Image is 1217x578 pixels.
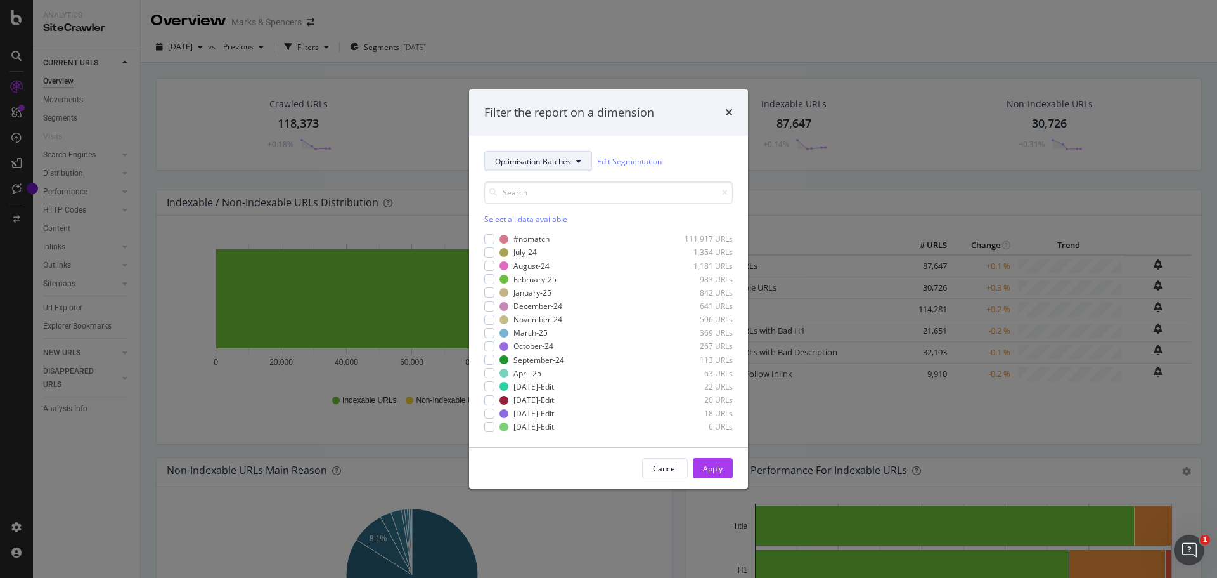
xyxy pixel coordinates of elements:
[513,395,554,405] div: [DATE]-Edit
[703,463,723,474] div: Apply
[671,381,733,392] div: 22 URLs
[671,301,733,312] div: 641 URLs
[653,463,677,474] div: Cancel
[513,301,562,312] div: December-24
[671,355,733,365] div: 113 URLs
[513,233,550,244] div: #nomatch
[671,368,733,379] div: 63 URLs
[671,247,733,258] div: 1,354 URLs
[642,458,688,478] button: Cancel
[671,287,733,298] div: 842 URLs
[671,408,733,419] div: 18 URLs
[469,89,748,489] div: modal
[671,421,733,432] div: 6 URLs
[513,381,554,392] div: [DATE]-Edit
[513,355,564,365] div: September-24
[671,314,733,325] div: 596 URLs
[495,156,571,167] span: Optimisation-Batches
[484,105,654,121] div: Filter the report on a dimension
[1174,535,1204,565] iframe: Intercom live chat
[671,261,733,272] div: 1,181 URLs
[513,327,548,338] div: March-25
[484,214,733,225] div: Select all data available
[513,287,551,298] div: January-25
[513,247,537,258] div: July-24
[671,233,733,244] div: 111,917 URLs
[693,458,733,478] button: Apply
[597,155,662,168] a: Edit Segmentation
[671,395,733,405] div: 20 URLs
[725,105,733,121] div: times
[513,408,554,419] div: [DATE]-Edit
[1200,535,1210,545] span: 1
[513,261,550,272] div: August-24
[671,274,733,285] div: 983 URLs
[513,368,541,379] div: April-25
[671,341,733,351] div: 267 URLs
[513,274,557,285] div: February-25
[484,151,592,171] button: Optimisation-Batches
[671,327,733,338] div: 369 URLs
[513,341,553,351] div: October-24
[513,314,562,325] div: November-24
[513,421,554,432] div: [DATE]-Edit
[484,181,733,204] input: Search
